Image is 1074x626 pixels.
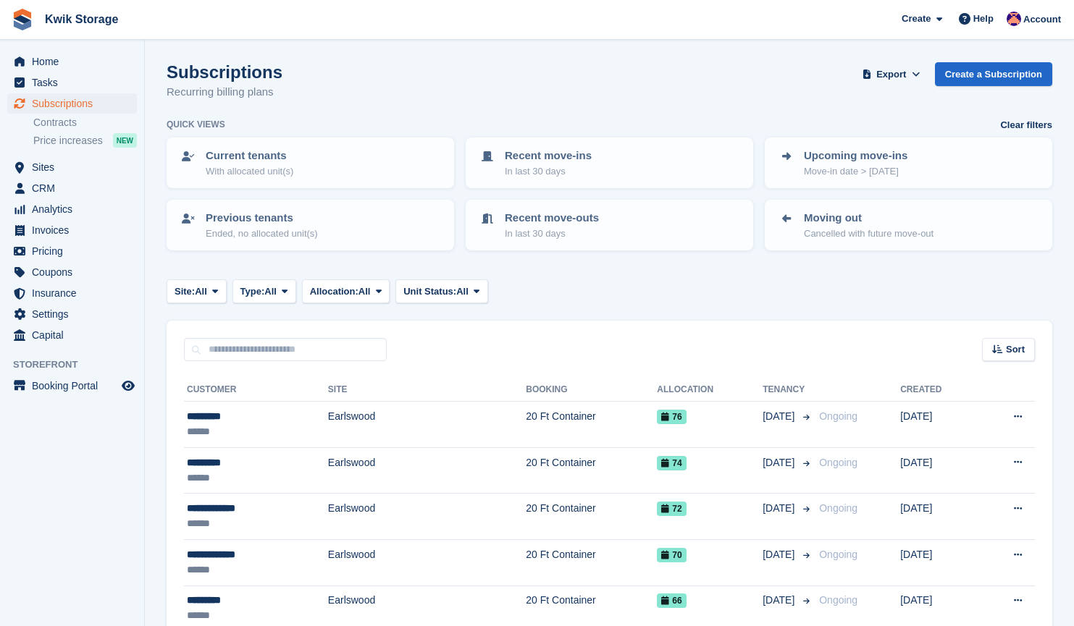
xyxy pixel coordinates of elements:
[395,279,487,303] button: Unit Status: All
[403,284,456,299] span: Unit Status:
[1007,12,1021,26] img: Jade Stanley
[39,7,124,31] a: Kwik Storage
[328,494,526,540] td: Earlswood
[240,284,265,299] span: Type:
[804,227,934,241] p: Cancelled with future move-out
[328,402,526,448] td: Earlswood
[184,378,328,402] th: Customer
[32,376,119,396] span: Booking Portal
[264,284,277,299] span: All
[7,241,137,261] a: menu
[526,539,657,585] td: 20 Ft Container
[7,51,137,72] a: menu
[206,210,318,227] p: Previous tenants
[302,279,390,303] button: Allocation: All
[766,139,1051,187] a: Upcoming move-ins Move-in date > [DATE]
[763,409,797,424] span: [DATE]
[7,93,137,114] a: menu
[900,447,978,494] td: [DATE]
[33,116,137,130] a: Contracts
[32,199,119,219] span: Analytics
[526,378,657,402] th: Booking
[119,377,137,394] a: Preview store
[526,494,657,540] td: 20 Ft Container
[167,279,227,303] button: Site: All
[657,502,686,516] span: 72
[232,279,296,303] button: Type: All
[206,164,293,179] p: With allocated unit(s)
[900,494,978,540] td: [DATE]
[804,164,907,179] p: Move-in date > [DATE]
[7,220,137,240] a: menu
[819,594,857,606] span: Ongoing
[7,72,137,93] a: menu
[328,447,526,494] td: Earlswood
[467,139,752,187] a: Recent move-ins In last 30 days
[168,201,453,249] a: Previous tenants Ended, no allocated unit(s)
[168,139,453,187] a: Current tenants With allocated unit(s)
[32,51,119,72] span: Home
[763,455,797,470] span: [DATE]
[657,548,686,562] span: 70
[657,378,763,402] th: Allocation
[766,201,1051,249] a: Moving out Cancelled with future move-out
[973,12,994,26] span: Help
[900,402,978,448] td: [DATE]
[12,9,33,30] img: stora-icon-8386f47178a22dfd0bd8f6a31ec36ba5ce8667c1dd55bd0f319d3a0aa187defe.svg
[7,262,137,282] a: menu
[819,410,857,422] span: Ongoing
[32,93,119,114] span: Subscriptions
[1006,342,1025,357] span: Sort
[505,164,592,179] p: In last 30 days
[206,227,318,241] p: Ended, no allocated unit(s)
[206,148,293,164] p: Current tenants
[328,378,526,402] th: Site
[860,62,923,86] button: Export
[763,547,797,562] span: [DATE]
[175,284,195,299] span: Site:
[32,72,119,93] span: Tasks
[32,157,119,177] span: Sites
[32,178,119,198] span: CRM
[763,378,813,402] th: Tenancy
[167,62,282,82] h1: Subscriptions
[7,283,137,303] a: menu
[32,241,119,261] span: Pricing
[819,549,857,560] span: Ongoing
[902,12,931,26] span: Create
[526,402,657,448] td: 20 Ft Container
[32,325,119,345] span: Capital
[7,304,137,324] a: menu
[900,539,978,585] td: [DATE]
[819,457,857,468] span: Ongoing
[505,148,592,164] p: Recent move-ins
[33,132,137,148] a: Price increases NEW
[505,210,599,227] p: Recent move-outs
[13,358,144,372] span: Storefront
[763,593,797,608] span: [DATE]
[195,284,207,299] span: All
[32,262,119,282] span: Coupons
[657,593,686,608] span: 66
[358,284,371,299] span: All
[167,118,225,131] h6: Quick views
[328,539,526,585] td: Earlswood
[310,284,358,299] span: Allocation:
[505,227,599,241] p: In last 30 days
[32,220,119,240] span: Invoices
[7,376,137,396] a: menu
[526,447,657,494] td: 20 Ft Container
[7,199,137,219] a: menu
[804,148,907,164] p: Upcoming move-ins
[7,178,137,198] a: menu
[763,501,797,516] span: [DATE]
[113,133,137,148] div: NEW
[804,210,934,227] p: Moving out
[167,84,282,101] p: Recurring billing plans
[657,410,686,424] span: 76
[7,325,137,345] a: menu
[32,283,119,303] span: Insurance
[1000,118,1052,132] a: Clear filters
[900,378,978,402] th: Created
[935,62,1052,86] a: Create a Subscription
